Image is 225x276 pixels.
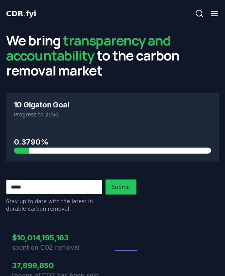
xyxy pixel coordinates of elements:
[12,243,113,252] p: spent on CO2 removal
[14,136,211,148] h3: 0.3790%
[6,198,103,213] p: Stay up to date with the latest in durable carbon removal.
[12,232,113,243] h3: $10,014,195,163
[12,260,113,271] h3: 37,899,850
[6,9,36,18] span: CDR fyi
[14,111,211,118] p: Progress to 2050
[14,101,211,109] h3: 10 Gigaton Goal
[6,31,171,65] span: transparency and accountability
[106,179,136,195] button: Submit
[6,8,36,19] a: CDR.fyi
[23,9,26,18] span: .
[6,33,219,78] h2: We bring to the carbon removal market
